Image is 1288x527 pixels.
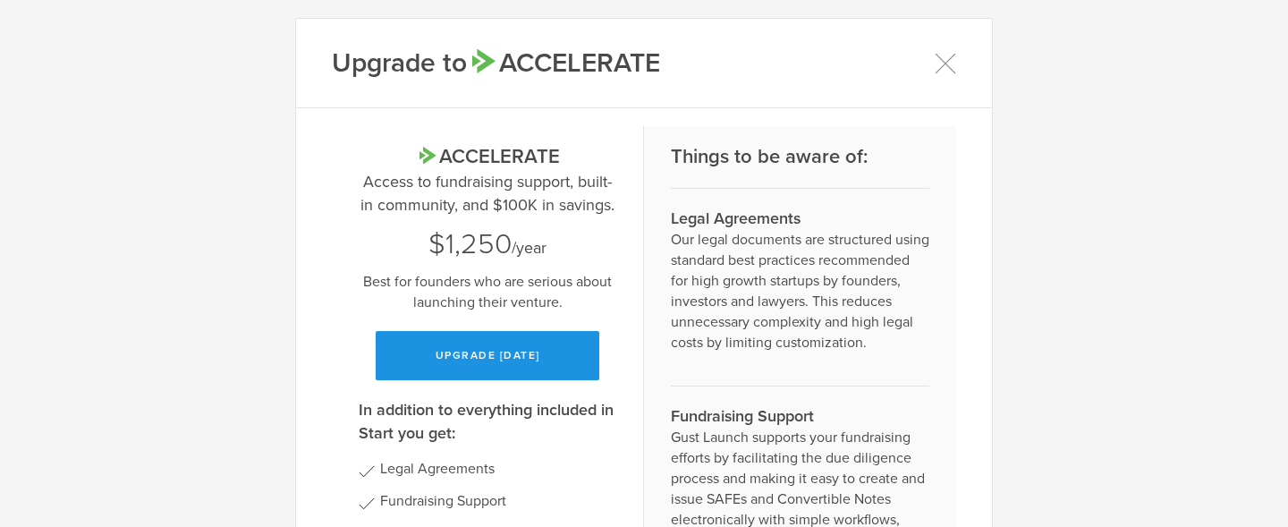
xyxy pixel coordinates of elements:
[380,461,616,477] li: Legal Agreements
[332,46,660,81] h1: Upgrade to
[380,493,616,509] li: Fundraising Support
[359,398,616,445] h3: In addition to everything included in Start you get:
[415,145,559,168] span: Accelerate
[359,170,616,217] p: Access to fundraising support, built-in community, and $100K in savings.
[359,225,616,263] div: /year
[467,47,660,80] span: Accelerate
[359,272,616,313] p: Best for founders who are serious about launching their venture.
[671,207,929,230] h3: Legal Agreements
[376,331,599,380] button: Upgrade [DATE]
[428,227,512,261] span: $1,250
[671,230,929,353] p: Our legal documents are structured using standard best practices recommended for high growth star...
[671,144,929,170] h2: Things to be aware of:
[671,404,929,428] h3: Fundraising Support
